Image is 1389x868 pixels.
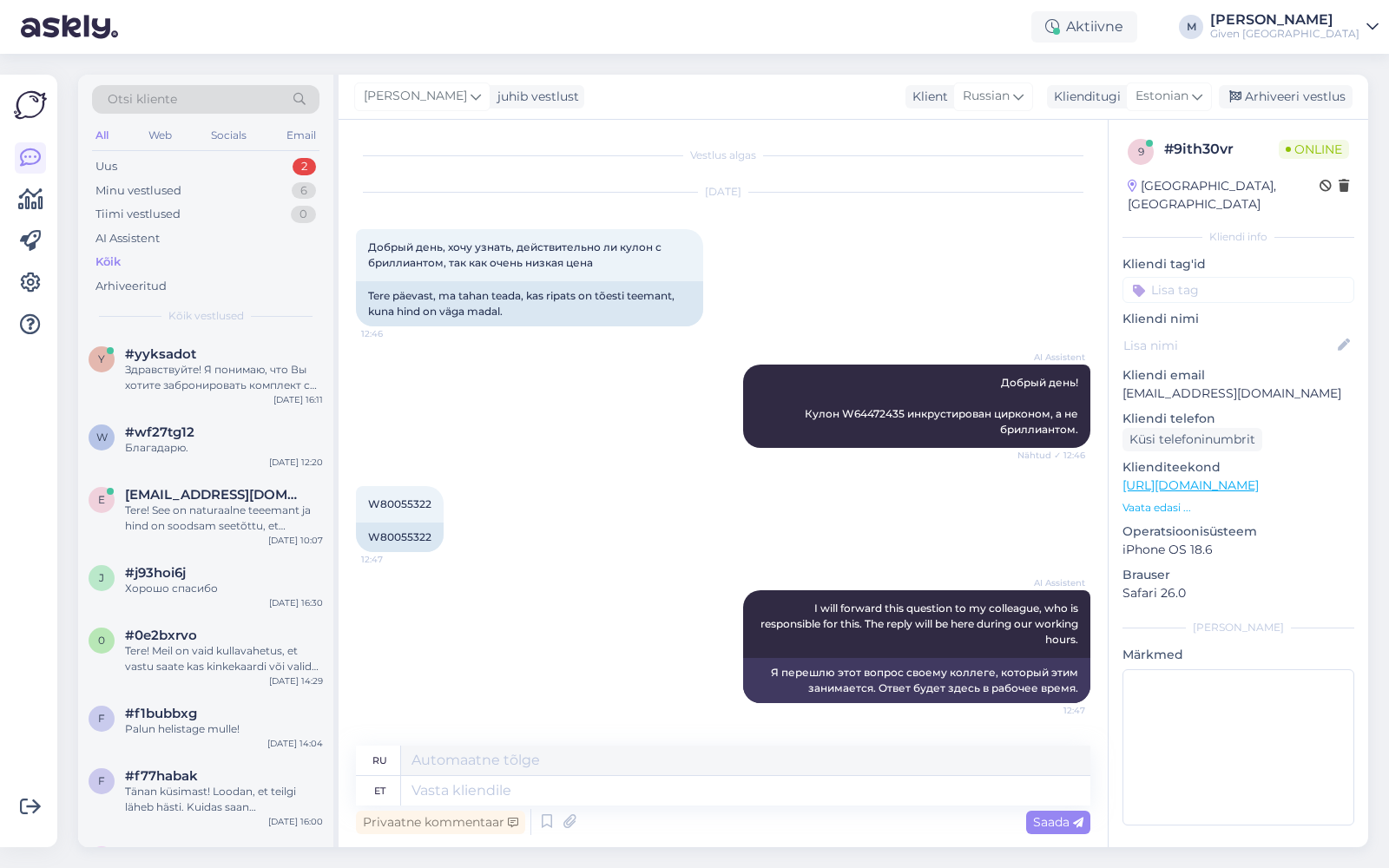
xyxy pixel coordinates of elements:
[1122,646,1354,664] p: Märkmed
[1179,15,1203,39] div: M
[1122,385,1354,403] p: [EMAIL_ADDRESS][DOMAIN_NAME]
[293,158,316,175] div: 2
[1122,229,1354,245] div: Kliendi info
[1122,566,1354,584] p: Brauser
[1136,87,1188,106] span: Estonian
[125,846,196,862] span: #xodcqq3l
[1031,11,1137,43] div: Aktiivne
[368,497,431,510] span: W80055322
[125,565,186,581] span: #j93hoi6j
[905,88,948,106] div: Klient
[125,581,323,596] div: Хорошо спасибо
[207,124,250,147] div: Socials
[125,706,197,721] span: #f1bubbxg
[125,346,196,362] span: #yyksadot
[95,206,181,223] div: Tiimi vestlused
[356,281,703,326] div: Tere päevast, ma tahan teada, kas ripats on tõesti teemant, kuna hind on väga madal.
[125,721,323,737] div: Palun helistage mulle!
[14,89,47,122] img: Askly Logo
[356,811,525,834] div: Privaatne kommentaar
[95,230,160,247] div: AI Assistent
[1122,523,1354,541] p: Operatsioonisüsteem
[1122,310,1354,328] p: Kliendi nimi
[1122,500,1354,516] p: Vaata edasi ...
[361,553,426,566] span: 12:47
[1122,366,1354,385] p: Kliendi email
[1210,13,1379,41] a: [PERSON_NAME]Given [GEOGRAPHIC_DATA]
[364,87,467,106] span: [PERSON_NAME]
[1122,428,1262,451] div: Küsi telefoninumbrit
[283,124,319,147] div: Email
[267,737,323,750] div: [DATE] 14:04
[291,206,316,223] div: 0
[361,327,426,340] span: 12:46
[356,523,444,552] div: W80055322
[125,503,323,534] div: Tere! See on naturaalne teeemant ja hind on soodsam seetõttu, et tegemist on hõbeketiga. Teemandi...
[145,124,175,147] div: Web
[1123,336,1334,355] input: Lisa nimi
[1219,85,1353,108] div: Arhiveeri vestlus
[98,634,105,647] span: 0
[1279,140,1349,159] span: Online
[269,456,323,469] div: [DATE] 12:20
[1122,620,1354,635] div: [PERSON_NAME]
[963,87,1010,106] span: Russian
[1020,351,1085,364] span: AI Assistent
[98,712,105,725] span: f
[98,352,105,365] span: y
[96,431,108,444] span: w
[95,278,167,295] div: Arhiveeritud
[1033,814,1083,830] span: Saada
[743,658,1090,703] div: Я перешлю этот вопрос своему коллеге, который этим занимается. Ответ будет здесь в рабочее время.
[92,124,112,147] div: All
[1164,139,1279,160] div: # 9ith30vr
[1128,177,1320,214] div: [GEOGRAPHIC_DATA], [GEOGRAPHIC_DATA]
[1122,584,1354,602] p: Safari 26.0
[125,628,197,643] span: #0e2bxrvo
[125,784,323,815] div: Tänan küsimast! Loodan, et teilgi läheb hästi. Kuidas saan [PERSON_NAME] meie teenustega aidata?
[1138,145,1144,158] span: 9
[1210,27,1359,41] div: Given [GEOGRAPHIC_DATA]
[1122,458,1354,477] p: Klienditeekond
[273,393,323,406] div: [DATE] 16:11
[1210,13,1359,27] div: [PERSON_NAME]
[98,493,105,506] span: e
[125,362,323,393] div: Здравствуйте! Я понимаю, что Вы хотите забронировать комплект с жёлтым топазом со скидкой 40% и о...
[108,90,177,108] span: Otsi kliente
[95,182,181,200] div: Minu vestlused
[1122,410,1354,428] p: Kliendi telefon
[95,253,121,271] div: Kõik
[1122,477,1259,493] a: [URL][DOMAIN_NAME]
[1020,576,1085,589] span: AI Assistent
[99,571,104,584] span: j
[1122,541,1354,559] p: iPhone OS 18.6
[1020,704,1085,717] span: 12:47
[292,182,316,200] div: 6
[1017,449,1085,462] span: Nähtud ✓ 12:46
[125,440,323,456] div: Благадарю.
[268,815,323,828] div: [DATE] 16:00
[268,534,323,547] div: [DATE] 10:07
[368,240,664,269] span: Добрый день, хочу узнать, действительно ли кулон с бриллиантом, так как очень низкая цена
[356,184,1090,200] div: [DATE]
[356,148,1090,163] div: Vestlus algas
[98,774,105,787] span: f
[95,158,117,175] div: Uus
[125,643,323,674] div: Tere! Meil on vaid kullavahetus, et vastu saate kas kinkekaardi või valida uued ehted
[125,768,198,784] span: #f77habak
[269,674,323,687] div: [DATE] 14:29
[1122,277,1354,303] input: Lisa tag
[269,596,323,609] div: [DATE] 16:30
[168,308,244,324] span: Kõik vestlused
[125,487,306,503] span: elena_nikolaeva28@icloud.com
[1122,255,1354,273] p: Kliendi tag'id
[372,746,387,775] div: ru
[125,424,194,440] span: #wf27tg12
[760,602,1081,646] span: I will forward this question to my colleague, who is responsible for this. The reply will be here...
[374,776,385,806] div: et
[1047,88,1121,106] div: Klienditugi
[490,88,579,106] div: juhib vestlust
